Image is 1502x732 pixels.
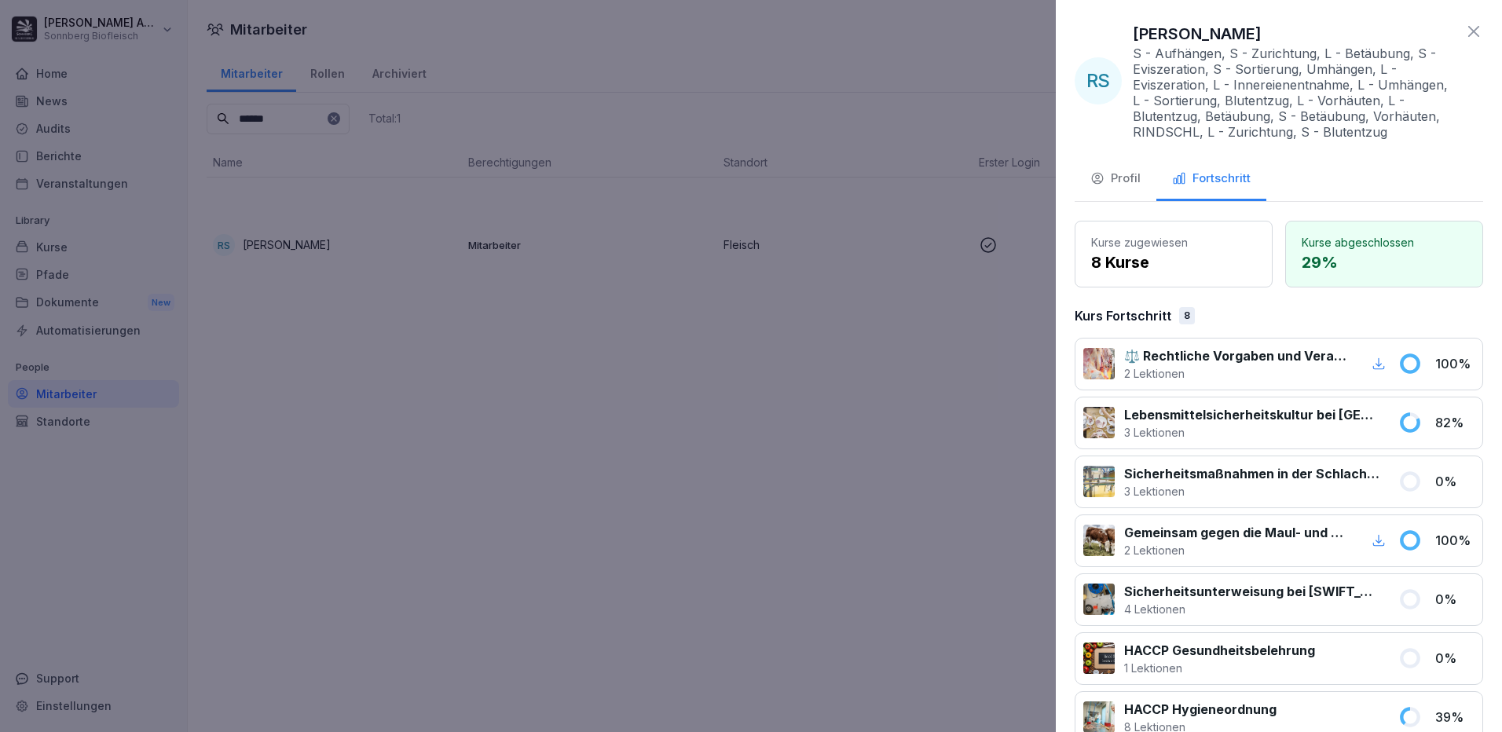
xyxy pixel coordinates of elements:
[1091,234,1256,251] p: Kurse zugewiesen
[1124,601,1379,617] p: 4 Lektionen
[1124,582,1379,601] p: Sicherheitsunterweisung bei [SWIFT_CODE]
[1075,159,1156,201] button: Profil
[1124,700,1277,719] p: HACCP Hygieneordnung
[1435,413,1475,432] p: 82 %
[1124,365,1350,382] p: 2 Lektionen
[1172,170,1251,188] div: Fortschritt
[1075,306,1171,325] p: Kurs Fortschritt
[1075,57,1122,104] div: RS
[1435,590,1475,609] p: 0 %
[1302,251,1467,274] p: 29 %
[1302,234,1467,251] p: Kurse abgeschlossen
[1179,307,1195,324] div: 8
[1435,649,1475,668] p: 0 %
[1124,523,1350,542] p: Gemeinsam gegen die Maul- und Klauenseuche (MKS)
[1124,424,1379,441] p: 3 Lektionen
[1133,22,1262,46] p: [PERSON_NAME]
[1124,483,1379,500] p: 3 Lektionen
[1435,354,1475,373] p: 100 %
[1124,542,1350,558] p: 2 Lektionen
[1124,464,1379,483] p: Sicherheitsmaßnahmen in der Schlachtung und Zerlegung
[1435,531,1475,550] p: 100 %
[1133,46,1456,140] p: S - Aufhängen, S - Zurichtung, L - Betäubung, S - Eviszeration, S - Sortierung, Umhängen, L - Evi...
[1090,170,1141,188] div: Profil
[1156,159,1266,201] button: Fortschritt
[1435,708,1475,727] p: 39 %
[1124,405,1379,424] p: Lebensmittelsicherheitskultur bei [GEOGRAPHIC_DATA]
[1124,660,1315,676] p: 1 Lektionen
[1124,346,1350,365] p: ⚖️ Rechtliche Vorgaben und Verantwortung bei der Schlachtung
[1435,472,1475,491] p: 0 %
[1124,641,1315,660] p: HACCP Gesundheitsbelehrung
[1091,251,1256,274] p: 8 Kurse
